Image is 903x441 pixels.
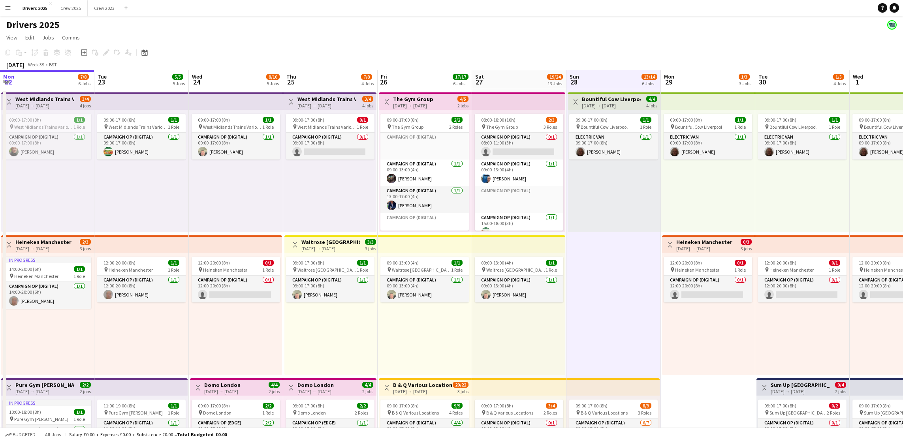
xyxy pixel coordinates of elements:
span: The Gym Group [486,124,518,130]
span: 09:00-17:00 (8h) [859,117,891,123]
div: [DATE] → [DATE] [393,103,433,109]
h3: West Midlands Trains Various Locations [15,96,74,103]
app-card-role-placeholder: Campaign Op (Digital) [380,213,469,240]
span: 1/1 [640,117,651,123]
button: Budgeted [4,430,37,439]
span: 2/3 [80,239,91,245]
div: In progress [3,400,91,406]
app-card-role: Campaign Op (Digital)1/109:00-17:00 (8h)[PERSON_NAME] [97,133,186,160]
div: 3 jobs [457,388,468,394]
app-card-role: Campaign Op (Digital)0/109:00-17:00 (8h) [286,133,374,160]
span: B & Q Various Locations [486,410,533,416]
span: 26 [380,77,387,86]
span: 4/4 [269,382,280,388]
span: 1/1 [74,266,85,272]
button: Drivers 2025 [16,0,54,16]
span: 2/2 [357,403,368,409]
app-card-role: Campaign Op (Digital)1/109:00-13:00 (4h)[PERSON_NAME] [475,160,563,186]
span: Heineken Manchester [109,267,153,273]
h1: Drivers 2025 [6,19,60,31]
app-card-role: Electric Van1/109:00-17:00 (8h)[PERSON_NAME] [758,133,847,160]
span: 2/2 [263,403,274,409]
span: Budgeted [13,432,36,437]
span: 0/1 [263,260,274,266]
span: 17/17 [453,74,468,80]
span: 12:00-20:00 (8h) [198,260,230,266]
span: View [6,34,17,41]
span: Waitrose [GEOGRAPHIC_DATA] [486,267,546,273]
app-job-card: 09:00-17:00 (8h)1/1 West Midlands Trains Various Locations1 RoleCampaign Op (Digital)1/109:00-17:... [192,114,280,160]
app-card-role: Campaign Op (Digital)1/115:00-18:00 (3h)[PERSON_NAME] [475,213,563,240]
span: 4/4 [362,382,373,388]
span: 1 Role [262,410,274,416]
span: West Midlands Trains Various Locations [203,124,262,130]
h3: West Midlands Trains Various Locations [297,96,356,103]
app-card-role-placeholder: Campaign Op (Digital) [475,186,563,213]
app-card-role: Campaign Op (Digital)0/112:00-20:00 (8h) [758,276,847,302]
span: Sun [570,73,579,80]
span: 27 [474,77,484,86]
span: 20/22 [453,382,468,388]
div: 2 jobs [362,388,373,394]
div: BST [49,62,57,68]
span: All jobs [43,432,62,437]
span: 1 Role [829,267,840,273]
span: 12:00-20:00 (8h) [670,260,702,266]
app-card-role: Campaign Op (Digital)1/109:00-17:00 (8h)[PERSON_NAME] [286,276,374,302]
app-card-role: Campaign Op (Digital)0/112:00-20:00 (8h) [664,276,752,302]
app-card-role: Campaign Op (Digital)1/109:00-13:00 (4h)[PERSON_NAME] [380,160,469,186]
span: 1 Role [357,267,368,273]
span: 1 Role [357,124,368,130]
span: 1/1 [357,260,368,266]
app-job-card: 09:00-17:00 (8h)2/2 The Gym Group2 RolesCampaign Op (Digital)Campaign Op (Digital)1/109:00-13:00 ... [380,114,469,231]
span: 09:00-17:00 (8h) [387,403,419,409]
span: Tue [98,73,107,80]
span: 09:00-17:00 (8h) [292,260,324,266]
span: 0/1 [829,260,840,266]
span: 3/4 [362,96,373,102]
app-job-card: 09:00-17:00 (8h)1/1 Bountiful Cow Liverpool1 RoleElectric Van1/109:00-17:00 (8h)[PERSON_NAME] [664,114,752,160]
span: 09:00-13:00 (4h) [481,260,513,266]
app-job-card: 08:00-18:00 (10h)2/3 The Gym Group3 RolesCampaign Op (Digital)0/108:00-11:00 (3h) Campaign Op (Di... [475,114,563,231]
span: Wed [853,73,863,80]
span: Domo London [297,410,326,416]
span: 22 [2,77,14,86]
span: 2 Roles [827,410,840,416]
span: Bountiful Cow Liverpool [675,124,722,130]
app-job-card: 12:00-20:00 (8h)0/1 Heineken Manchester1 RoleCampaign Op (Digital)0/112:00-20:00 (8h) [192,257,280,302]
div: [DATE] → [DATE] [297,388,334,394]
span: 0/4 [835,382,846,388]
app-card-role-placeholder: Campaign Op (Digital) [380,133,469,160]
span: 1/5 [833,74,844,80]
app-job-card: In progress14:00-20:00 (6h)1/1 Heineken Manchester1 RoleCampaign Op (Digital)1/114:00-20:00 (6h)[... [3,257,91,309]
h3: Waitrose [GEOGRAPHIC_DATA] [301,238,360,246]
div: In progress [3,257,91,263]
div: 09:00-17:00 (8h)1/1 Bountiful Cow Liverpool1 RoleElectric Van1/109:00-17:00 (8h)[PERSON_NAME] [758,114,847,160]
div: [DATE] → [DATE] [15,388,74,394]
span: Heineken Manchester [203,267,247,273]
div: 4 jobs [362,102,373,109]
span: 30 [757,77,768,86]
button: Crew 2025 [54,0,88,16]
div: 12:00-20:00 (8h)0/1 Heineken Manchester1 RoleCampaign Op (Digital)0/112:00-20:00 (8h) [664,257,752,302]
div: 09:00-17:00 (8h)1/1 Bountiful Cow Liverpool1 RoleElectric Van1/109:00-17:00 (8h)[PERSON_NAME] [569,114,658,160]
span: 12:00-20:00 (8h) [859,260,891,266]
span: 2 Roles [544,410,557,416]
span: Week 39 [26,62,46,68]
span: 0/1 [735,260,746,266]
span: 1 Role [262,124,274,130]
app-job-card: 12:00-20:00 (8h)0/1 Heineken Manchester1 RoleCampaign Op (Digital)0/112:00-20:00 (8h) [758,257,847,302]
span: B & Q Various Locations [392,410,439,416]
div: [DATE] → [DATE] [301,246,360,251]
span: 0/2 [829,403,840,409]
app-job-card: 09:00-17:00 (8h)1/1 West Midlands Trains Various Locations1 RoleCampaign Op (Digital)1/109:00-17:... [3,114,91,160]
app-card-role: Campaign Op (Digital)1/114:00-20:00 (6h)[PERSON_NAME] [3,282,91,309]
div: 2 jobs [269,388,280,394]
span: Mon [664,73,674,80]
span: 0/3 [741,239,752,245]
app-card-role: Electric Van1/109:00-17:00 (8h)[PERSON_NAME] [664,133,752,160]
span: 09:00-17:00 (8h) [576,117,608,123]
span: 09:00-17:00 (8h) [9,117,41,123]
span: 08:00-18:00 (10h) [481,117,515,123]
